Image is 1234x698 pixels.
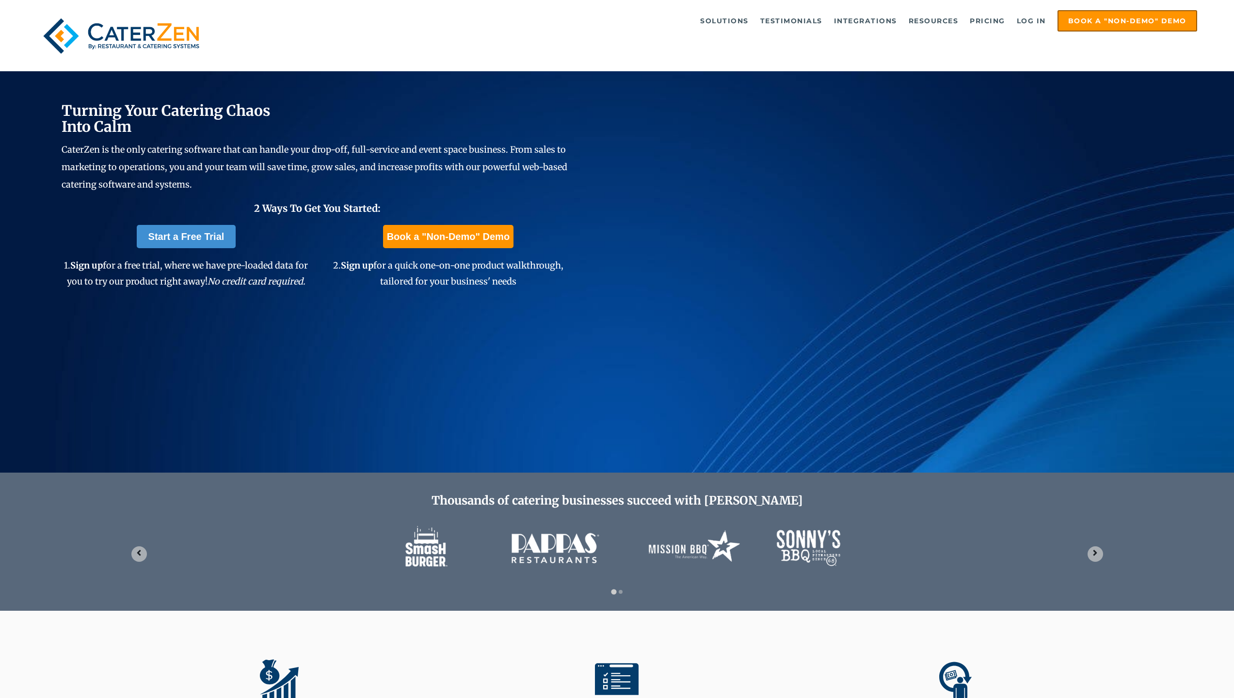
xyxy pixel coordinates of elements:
iframe: Help widget launcher [1148,660,1223,687]
div: Navigation Menu [235,10,1197,32]
button: Next slide [1088,546,1103,562]
a: Log in [1012,11,1051,31]
a: Testimonials [755,11,827,31]
a: Solutions [695,11,753,31]
em: No credit card required. [208,276,305,287]
a: Start a Free Trial [137,225,236,248]
a: Resources [904,11,963,31]
span: 1. for a free trial, where we have pre-loaded data for you to try our product right away! [64,260,308,286]
a: Book a "Non-Demo" Demo [1058,10,1197,32]
span: 2. for a quick one-on-one product walkthrough, tailored for your business' needs [333,260,563,286]
span: 2 Ways To Get You Started: [254,202,381,214]
h2: Thousands of catering businesses succeed with [PERSON_NAME] [124,494,1111,508]
button: Go to slide 1 [611,589,616,594]
a: Pricing [965,11,1010,31]
span: CaterZen is the only catering software that can handle your drop-off, full-service and event spac... [62,144,567,190]
button: Go to slide 2 [619,590,623,594]
img: caterzen [37,10,206,62]
span: Turning Your Catering Chaos Into Calm [62,101,271,136]
button: Go to last slide [131,546,147,562]
a: Book a "Non-Demo" Demo [383,225,513,248]
img: caterzen-client-logos-1 [385,513,850,581]
span: Sign up [70,260,103,271]
a: Integrations [829,11,902,31]
span: Sign up [341,260,373,271]
div: Select a slide to show [607,587,628,595]
section: Image carousel with 2 slides. [124,513,1111,595]
div: 1 of 2 [124,513,1111,581]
